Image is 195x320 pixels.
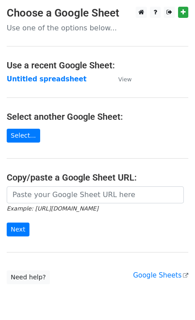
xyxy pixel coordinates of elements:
input: Paste your Google Sheet URL here [7,186,184,203]
h4: Use a recent Google Sheet: [7,60,188,71]
small: View [118,76,132,83]
a: Need help? [7,270,50,284]
h4: Copy/paste a Google Sheet URL: [7,172,188,183]
small: Example: [URL][DOMAIN_NAME] [7,205,98,212]
input: Next [7,223,29,236]
h3: Choose a Google Sheet [7,7,188,20]
a: Untitled spreadsheet [7,75,87,83]
a: Google Sheets [133,271,188,279]
a: View [109,75,132,83]
p: Use one of the options below... [7,23,188,33]
a: Select... [7,129,40,143]
h4: Select another Google Sheet: [7,111,188,122]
